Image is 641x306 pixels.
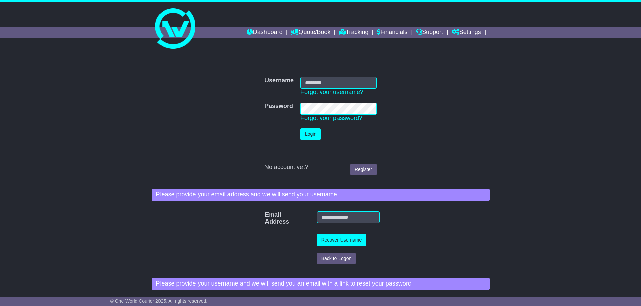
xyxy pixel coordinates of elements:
label: Email Address [261,211,274,226]
a: Settings [452,27,481,38]
div: Please provide your email address and we will send your username [152,189,490,201]
button: Login [300,128,321,140]
div: No account yet? [264,164,377,171]
button: Back to Logon [317,253,356,264]
a: Forgot your username? [300,89,363,95]
span: © One World Courier 2025. All rights reserved. [110,298,208,304]
a: Quote/Book [291,27,330,38]
button: Recover Username [317,234,366,246]
label: Username [264,77,294,84]
a: Dashboard [247,27,283,38]
a: Forgot your password? [300,115,362,121]
a: Support [416,27,443,38]
a: Register [350,164,377,175]
label: Password [264,103,293,110]
a: Financials [377,27,407,38]
a: Tracking [339,27,368,38]
div: Please provide your username and we will send you an email with a link to reset your password [152,278,490,290]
